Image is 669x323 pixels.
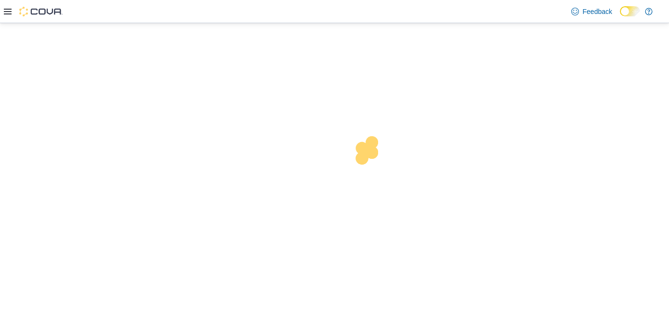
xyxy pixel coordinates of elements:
img: cova-loader [335,129,407,201]
a: Feedback [567,2,616,21]
span: Feedback [583,7,612,16]
input: Dark Mode [620,6,640,16]
img: Cova [19,7,63,16]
